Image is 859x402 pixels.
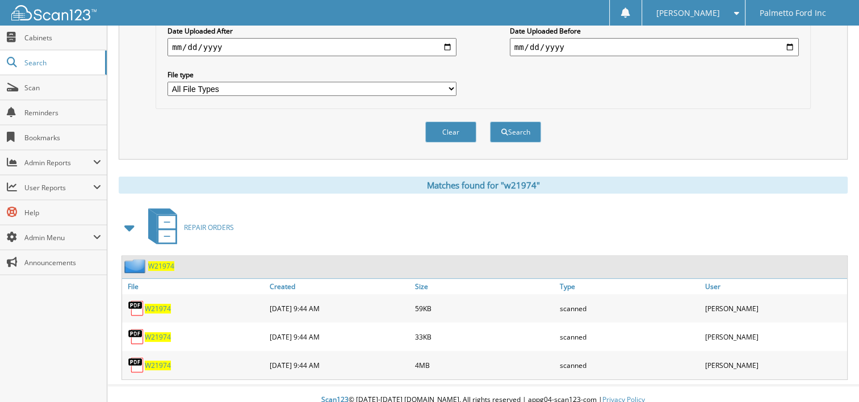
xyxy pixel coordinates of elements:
[557,325,702,348] div: scanned
[148,261,174,271] a: W21974
[802,347,859,402] iframe: Chat Widget
[760,10,826,16] span: Palmetto Ford Inc
[267,297,412,320] div: [DATE] 9:44 AM
[267,354,412,376] div: [DATE] 9:44 AM
[267,325,412,348] div: [DATE] 9:44 AM
[24,58,99,68] span: Search
[267,279,412,294] a: Created
[702,297,847,320] div: [PERSON_NAME]
[702,279,847,294] a: User
[557,297,702,320] div: scanned
[184,223,234,232] span: REPAIR ORDERS
[145,304,171,313] a: W21974
[412,297,557,320] div: 59KB
[656,10,720,16] span: [PERSON_NAME]
[124,259,148,273] img: folder2.png
[702,354,847,376] div: [PERSON_NAME]
[167,70,456,79] label: File type
[24,158,93,167] span: Admin Reports
[24,183,93,192] span: User Reports
[412,279,557,294] a: Size
[24,33,101,43] span: Cabinets
[24,133,101,143] span: Bookmarks
[24,83,101,93] span: Scan
[145,332,171,342] a: W21974
[490,122,541,143] button: Search
[145,361,171,370] a: W21974
[510,38,799,56] input: end
[128,357,145,374] img: PDF.png
[24,108,101,118] span: Reminders
[128,328,145,345] img: PDF.png
[11,5,97,20] img: scan123-logo-white.svg
[24,258,101,267] span: Announcements
[24,233,93,242] span: Admin Menu
[412,354,557,376] div: 4MB
[510,26,799,36] label: Date Uploaded Before
[167,26,456,36] label: Date Uploaded After
[141,205,234,250] a: REPAIR ORDERS
[128,300,145,317] img: PDF.png
[24,208,101,217] span: Help
[412,325,557,348] div: 33KB
[702,325,847,348] div: [PERSON_NAME]
[557,354,702,376] div: scanned
[557,279,702,294] a: Type
[425,122,476,143] button: Clear
[167,38,456,56] input: start
[119,177,848,194] div: Matches found for "w21974"
[122,279,267,294] a: File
